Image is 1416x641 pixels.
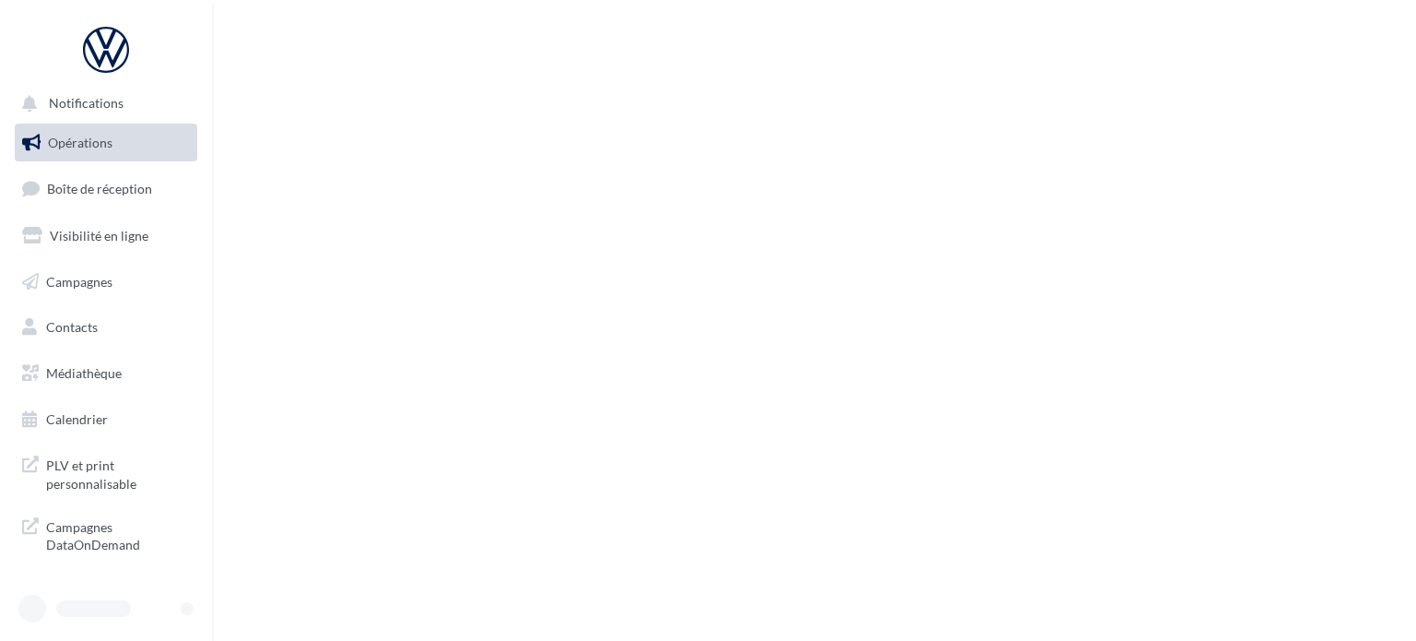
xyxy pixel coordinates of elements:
a: Boîte de réception [11,169,201,208]
span: Campagnes [46,273,112,289]
a: Campagnes DataOnDemand [11,507,201,562]
a: Contacts [11,308,201,347]
a: Opérations [11,124,201,162]
a: Visibilité en ligne [11,217,201,255]
a: Campagnes [11,263,201,302]
span: Contacts [46,319,98,335]
span: Opérations [48,135,112,150]
span: Notifications [49,96,124,112]
a: Calendrier [11,400,201,439]
span: PLV et print personnalisable [46,453,190,493]
span: Calendrier [46,411,108,427]
a: PLV et print personnalisable [11,445,201,500]
span: Visibilité en ligne [50,228,148,243]
span: Boîte de réception [47,181,152,196]
span: Médiathèque [46,365,122,381]
a: Médiathèque [11,354,201,393]
span: Campagnes DataOnDemand [46,515,190,554]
